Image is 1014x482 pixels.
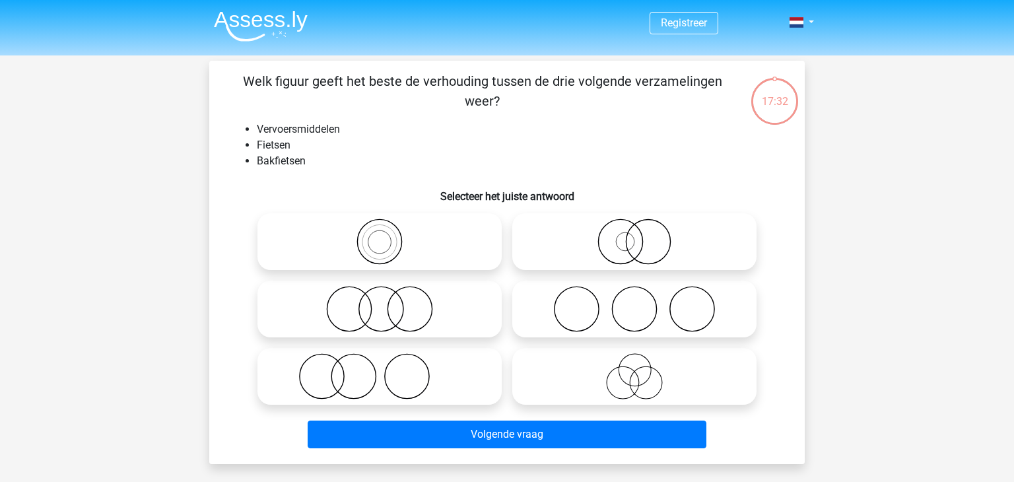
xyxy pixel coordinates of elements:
[257,153,784,169] li: Bakfietsen
[308,421,707,448] button: Volgende vraag
[661,17,707,29] a: Registreer
[257,137,784,153] li: Fietsen
[230,180,784,203] h6: Selecteer het juiste antwoord
[230,71,734,111] p: Welk figuur geeft het beste de verhouding tussen de drie volgende verzamelingen weer?
[214,11,308,42] img: Assessly
[750,77,799,110] div: 17:32
[257,121,784,137] li: Vervoersmiddelen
